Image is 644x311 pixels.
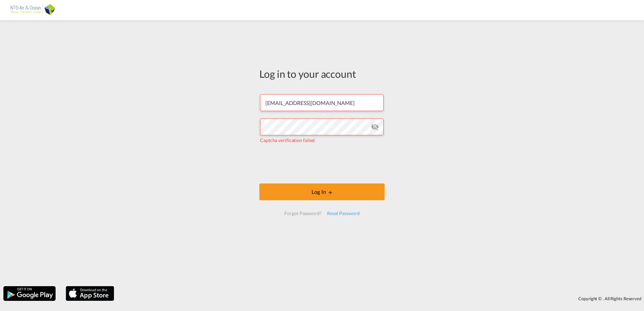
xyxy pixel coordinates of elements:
[65,285,115,302] img: apple.png
[324,207,362,219] div: Reset Password
[260,94,384,111] input: Enter email/phone number
[3,285,56,302] img: google.png
[260,137,316,143] span: Captcha verification failed.
[259,183,385,200] button: LOGIN
[282,207,324,219] div: Forgot Password?
[271,150,373,177] iframe: reCAPTCHA
[259,67,385,81] div: Log in to your account
[118,293,644,304] div: Copyright © . All Rights Reserved
[10,3,56,18] img: af31b1c0b01f11ecbc353f8e72265e29.png
[371,123,379,131] md-icon: icon-eye-off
